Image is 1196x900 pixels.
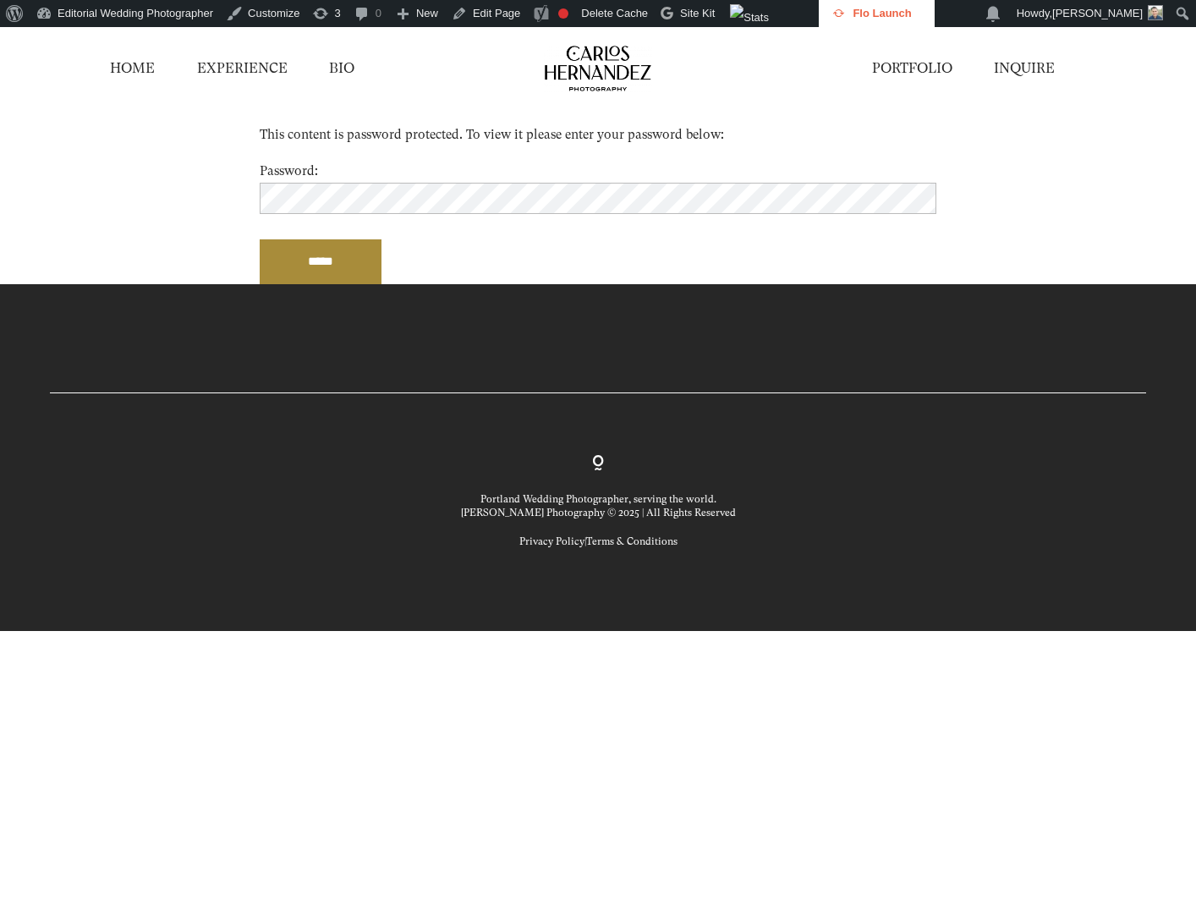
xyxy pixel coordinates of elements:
[680,7,715,19] span: Site Kit
[461,492,736,520] p: , serving the world. [PERSON_NAME] Photography © 2025 | All Rights Reserved
[519,535,584,547] a: Privacy Policy
[329,59,354,78] a: BIO
[480,493,628,505] a: Portland Wedding Photographer
[872,59,952,78] a: PORTFOLIO
[260,183,936,214] input: Password:
[558,8,568,19] div: Focus keyphrase not set
[1052,7,1143,19] span: [PERSON_NAME]
[197,59,288,78] a: EXPERIENCE
[461,535,736,548] p: |
[586,535,678,547] a: Terms & Conditions
[994,59,1055,78] a: INQUIRE
[260,123,936,146] p: This content is password protected. To view it please enter your password below:
[730,4,825,25] img: Views over 48 hours. Click for more Jetpack Stats.
[110,59,155,78] a: HOME
[260,160,936,214] label: Password:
